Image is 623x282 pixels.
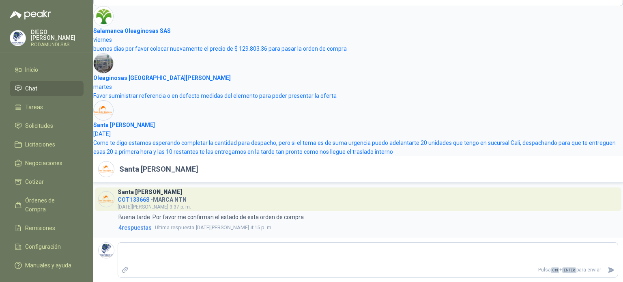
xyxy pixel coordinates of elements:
[99,192,114,207] img: Company Logo
[117,223,618,232] a: 4respuestasUltima respuesta[DATE][PERSON_NAME] 4:15 p. m.
[118,196,149,203] span: COT133668
[10,258,84,273] a: Manuales y ayuda
[10,62,84,77] a: Inicio
[118,190,182,194] h3: Santa [PERSON_NAME]
[31,42,84,47] p: RODAMUNDI SAS
[93,45,347,52] span: buenos dias por favor colocar nuevamente el precio de $ 129.803.36 para pasar la orden de compra
[10,220,84,236] a: Remisiones
[10,239,84,254] a: Configuración
[93,6,623,53] a: Company LogoSalamanca Oleaginosas SASviernesbuenos dias por favor colocar nuevamente el precio de...
[99,243,114,258] img: Company Logo
[25,103,43,112] span: Tareas
[562,267,576,273] span: ENTER
[93,53,623,100] a: Company LogoOleaginosas [GEOGRAPHIC_DATA][PERSON_NAME]martesFavor suministrar referencia o en def...
[93,121,623,129] h4: Santa [PERSON_NAME]
[10,10,51,19] img: Logo peakr
[94,6,113,26] img: Company Logo
[118,194,191,202] h4: - MARCA NTN
[118,204,191,210] span: [DATE][PERSON_NAME] 3:37 p. m.
[10,99,84,115] a: Tareas
[93,73,623,82] h4: Oleaginosas [GEOGRAPHIC_DATA][PERSON_NAME]
[25,140,55,149] span: Licitaciones
[155,224,194,232] span: Ultima respuesta
[551,267,559,273] span: Ctrl
[118,263,132,277] label: Adjuntar archivos
[118,223,152,232] span: 4 respuesta s
[10,30,26,46] img: Company Logo
[93,100,623,156] a: Company LogoSanta [PERSON_NAME][DATE]Como te digo estamos esperando completar la cantidad para de...
[25,177,44,186] span: Cotizar
[10,155,84,171] a: Negociaciones
[119,164,198,175] h2: Santa [PERSON_NAME]
[93,37,112,43] span: viernes
[10,81,84,96] a: Chat
[10,193,84,217] a: Órdenes de Compra
[93,84,112,90] span: martes
[132,263,605,277] p: Pulsa + para enviar
[25,196,76,214] span: Órdenes de Compra
[10,137,84,152] a: Licitaciones
[25,65,38,74] span: Inicio
[25,224,55,232] span: Remisiones
[93,131,111,137] span: [DATE]
[25,84,37,93] span: Chat
[93,93,337,99] span: Favor suministrar referencia o en defecto medidas del elemento para poder presentar la oferta
[93,140,616,155] span: Como te digo estamos esperando completar la cantidad para despacho, pero si el tema es de suma ur...
[10,174,84,189] a: Cotizar
[155,224,273,232] span: [DATE][PERSON_NAME] 4:15 p. m.
[31,29,84,41] p: DIEGO [PERSON_NAME]
[25,261,71,270] span: Manuales y ayuda
[604,263,618,277] button: Enviar
[93,26,623,35] h4: Salamanca Oleaginosas SAS
[25,159,62,168] span: Negociaciones
[99,161,114,177] img: Company Logo
[94,54,113,73] img: Company Logo
[25,242,61,251] span: Configuración
[118,213,304,222] p: Buena tarde. Por favor me confirman el estado de esta orden de compra
[25,121,53,130] span: Solicitudes
[94,101,113,120] img: Company Logo
[10,118,84,133] a: Solicitudes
